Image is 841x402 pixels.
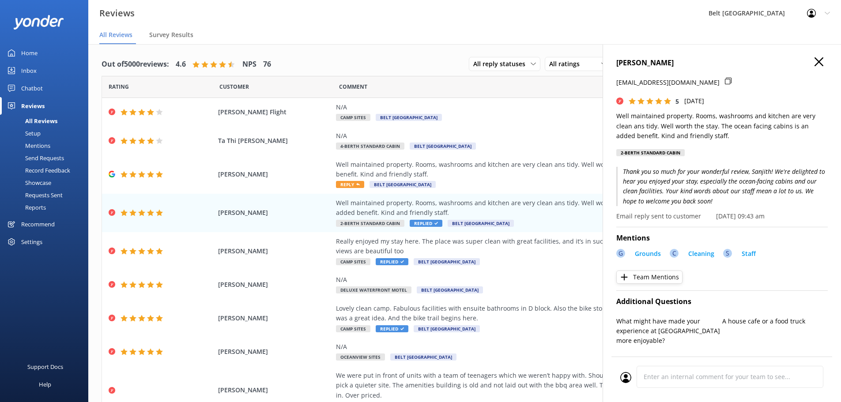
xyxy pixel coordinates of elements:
[176,59,186,70] h4: 4.6
[670,249,679,258] div: C
[336,198,738,218] div: Well maintained property. Rooms, washrooms and kitchen are very clean ans tidy. Well worth the st...
[336,353,385,361] span: Oceanview Sites
[39,376,51,393] div: Help
[616,316,722,346] p: What might have made your experience at [GEOGRAPHIC_DATA] more enjoyable?
[218,246,332,256] span: [PERSON_NAME]
[336,325,370,332] span: Camp Sites
[13,15,64,30] img: yonder-white-logo.png
[263,59,271,70] h4: 76
[336,102,738,112] div: N/A
[336,286,411,293] span: Deluxe Waterfront Motel
[218,385,332,395] span: [PERSON_NAME]
[616,149,685,156] div: 2-Berth Standard Cabin
[21,215,55,233] div: Recommend
[635,249,661,259] p: Grounds
[5,139,50,152] div: Mentions
[390,353,456,361] span: Belt [GEOGRAPHIC_DATA]
[684,249,714,261] a: Cleaning
[21,44,38,62] div: Home
[616,111,828,141] p: Well maintained property. Rooms, washrooms and kitchen are very clean ans tidy. Well worth the st...
[336,275,738,285] div: N/A
[242,59,256,70] h4: NPS
[5,127,41,139] div: Setup
[219,83,249,91] span: Date
[630,249,661,261] a: Grounds
[473,59,531,69] span: All reply statuses
[616,167,828,207] p: Thank you so much for your wonderful review, Sanjith! We're delighted to hear you enjoyed your st...
[376,325,408,332] span: Replied
[5,201,46,214] div: Reports
[410,143,476,150] span: Belt [GEOGRAPHIC_DATA]
[5,177,51,189] div: Showcase
[723,249,732,258] div: S
[336,371,738,400] div: We were put in front of units with a team of teenagers which we weren’t happy with. Should have b...
[21,233,42,251] div: Settings
[370,181,436,188] span: Belt [GEOGRAPHIC_DATA]
[5,139,88,152] a: Mentions
[716,211,765,221] p: [DATE] 09:43 am
[336,181,364,188] span: Reply
[5,201,88,214] a: Reports
[5,189,63,201] div: Requests Sent
[616,296,828,308] h4: Additional Questions
[410,220,442,227] span: Replied
[5,164,88,177] a: Record Feedback
[616,271,683,284] button: Team Mentions
[336,237,738,256] div: Really enjoyed my stay here. The place was super clean with great facilities, and it’s in such a ...
[218,169,332,179] span: [PERSON_NAME]
[339,83,367,91] span: Question
[218,280,332,289] span: [PERSON_NAME]
[336,114,370,121] span: Camp Sites
[336,342,738,352] div: N/A
[414,325,480,332] span: Belt [GEOGRAPHIC_DATA]
[616,233,828,244] h4: Mentions
[616,78,720,87] p: [EMAIL_ADDRESS][DOMAIN_NAME]
[336,304,738,323] div: Lovely clean camp. Fabulous facilities with ensuite bathrooms in D block. Also the bike storage w...
[218,313,332,323] span: [PERSON_NAME]
[99,6,135,20] h3: Reviews
[620,372,631,383] img: user_profile.svg
[21,62,37,79] div: Inbox
[218,136,332,146] span: Ta Thi [PERSON_NAME]
[414,258,480,265] span: Belt [GEOGRAPHIC_DATA]
[5,164,70,177] div: Record Feedback
[336,220,404,227] span: 2-Berth Standard Cabin
[737,249,756,261] a: Staff
[149,30,193,39] span: Survey Results
[336,160,738,180] div: Well maintained property. Rooms, washrooms and kitchen are very clean ans tidy. Well worth the st...
[684,96,704,106] p: [DATE]
[102,59,169,70] h4: Out of 5000 reviews:
[722,316,828,326] p: A house cafe or a food truck
[549,59,585,69] span: All ratings
[27,358,63,376] div: Support Docs
[742,249,756,259] p: Staff
[99,30,132,39] span: All Reviews
[448,220,514,227] span: Belt [GEOGRAPHIC_DATA]
[5,127,88,139] a: Setup
[417,286,483,293] span: Belt [GEOGRAPHIC_DATA]
[218,208,332,218] span: [PERSON_NAME]
[675,97,679,105] span: 5
[616,57,828,69] h4: [PERSON_NAME]
[5,115,88,127] a: All Reviews
[5,152,64,164] div: Send Requests
[21,79,43,97] div: Chatbot
[815,57,823,67] button: Close
[5,115,57,127] div: All Reviews
[218,347,332,357] span: [PERSON_NAME]
[5,189,88,201] a: Requests Sent
[5,152,88,164] a: Send Requests
[616,211,701,221] p: Email reply sent to customer
[616,249,625,258] div: G
[21,97,45,115] div: Reviews
[376,114,442,121] span: Belt [GEOGRAPHIC_DATA]
[336,258,370,265] span: Camp Sites
[688,249,714,259] p: Cleaning
[336,143,404,150] span: 4-Berth Standard Cabin
[376,258,408,265] span: Replied
[336,131,738,141] div: N/A
[5,177,88,189] a: Showcase
[109,83,129,91] span: Date
[218,107,332,117] span: [PERSON_NAME] Flight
